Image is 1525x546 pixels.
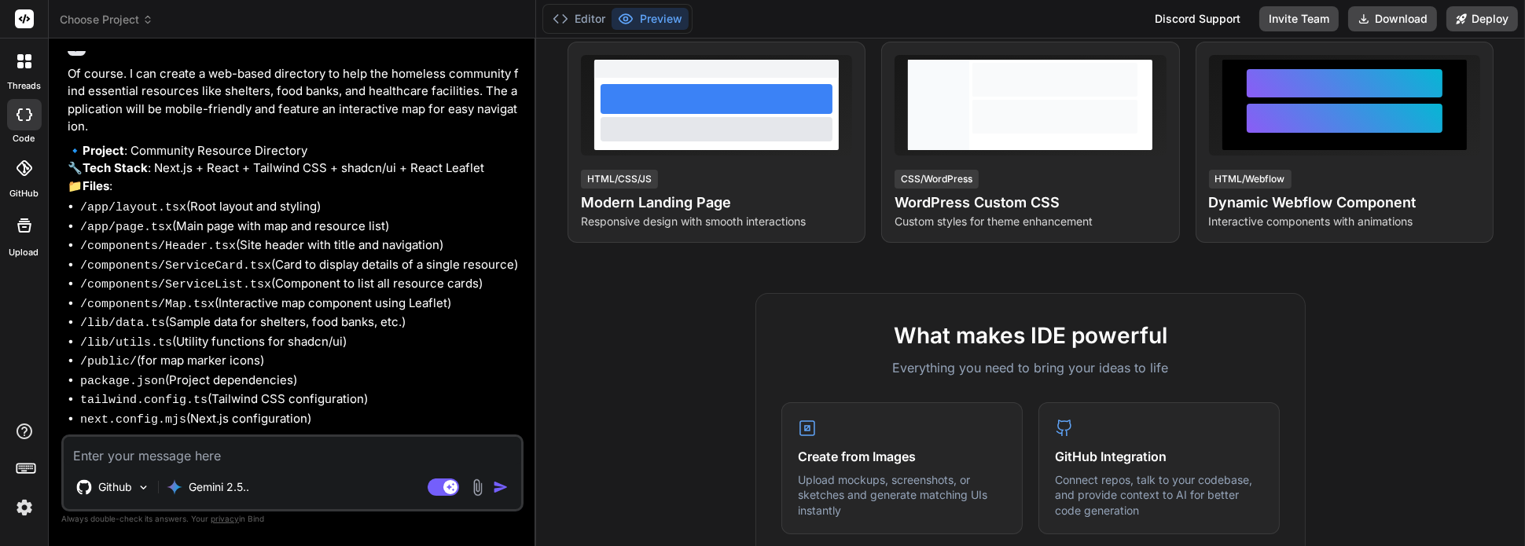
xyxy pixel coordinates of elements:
div: CSS/WordPress [895,170,979,189]
h4: Dynamic Webflow Component [1209,192,1480,214]
p: Of course. I can create a web-based directory to help the homeless community find essential resou... [68,65,520,136]
p: Everything you need to bring your ideas to life [781,358,1280,377]
li: (Root layout and styling) [80,198,520,218]
p: 🔹 : Community Resource Directory 🔧 : Next.js + React + Tailwind CSS + shadcn/ui + React Leaflet 📁 : [68,142,520,196]
span: Choose Project [60,12,153,27]
img: Gemini 2.5 Pro [167,479,182,495]
button: Preview [612,8,689,30]
strong: Project [83,143,124,158]
li: (for map marker icons) [80,352,520,372]
li: (Sample data for shelters, food banks, etc.) [80,313,520,333]
button: Deploy [1446,6,1518,31]
p: Always double-check its answers. Your in Bind [61,511,524,526]
img: icon [493,479,509,495]
li: (Utility functions for shadcn/ui) [80,333,520,353]
h4: Create from Images [798,447,1006,466]
p: Responsive design with smooth interactions [581,214,852,229]
code: /lib/utils.ts [80,336,172,350]
h2: What makes IDE powerful [781,319,1280,352]
li: (Tailwind CSS configuration) [80,390,520,410]
code: /lib/data.ts [80,317,165,330]
img: settings [11,494,38,521]
div: HTML/CSS/JS [581,170,658,189]
p: Gemini 2.5.. [189,479,249,495]
label: threads [7,79,41,93]
p: Interactive components with animations [1209,214,1480,229]
button: Invite Team [1259,6,1339,31]
label: GitHub [9,187,39,200]
span: privacy [211,514,239,523]
p: Upload mockups, screenshots, or sketches and generate matching UIs instantly [798,472,1006,519]
code: /app/layout.tsx [80,201,186,214]
label: Upload [9,246,39,259]
code: next.config.mjs [80,413,186,427]
p: Github [98,479,132,495]
code: /app/page.tsx [80,221,172,234]
h4: Modern Landing Page [581,192,852,214]
code: tailwind.config.ts [80,394,208,407]
li: (Component to list all resource cards) [80,275,520,295]
button: Editor [546,8,612,30]
li: (Card to display details of a single resource) [80,256,520,276]
code: /components/ServiceCard.tsx [80,259,271,273]
label: code [13,132,35,145]
button: Download [1348,6,1437,31]
p: Connect repos, talk to your codebase, and provide context to AI for better code generation [1055,472,1263,519]
li: (Main page with map and resource list) [80,218,520,237]
img: attachment [469,478,487,497]
li: (Site header with title and navigation) [80,236,520,256]
strong: Tech Stack [83,160,148,175]
h4: WordPress Custom CSS [895,192,1166,214]
div: HTML/Webflow [1209,170,1292,189]
img: Pick Models [137,481,150,494]
div: Discord Support [1145,6,1250,31]
code: /public/ [80,355,137,368]
h4: GitHub Integration [1055,447,1263,466]
code: /components/ServiceList.tsx [80,278,271,291]
code: /components/Header.tsx [80,240,236,253]
code: package.json [80,375,165,388]
li: (Project dependencies) [80,372,520,391]
strong: Files [83,178,109,193]
p: Custom styles for theme enhancement [895,214,1166,229]
li: (Next.js configuration) [80,410,520,430]
li: (Interactive map component using Leaflet) [80,295,520,314]
code: /components/Map.tsx [80,298,215,311]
